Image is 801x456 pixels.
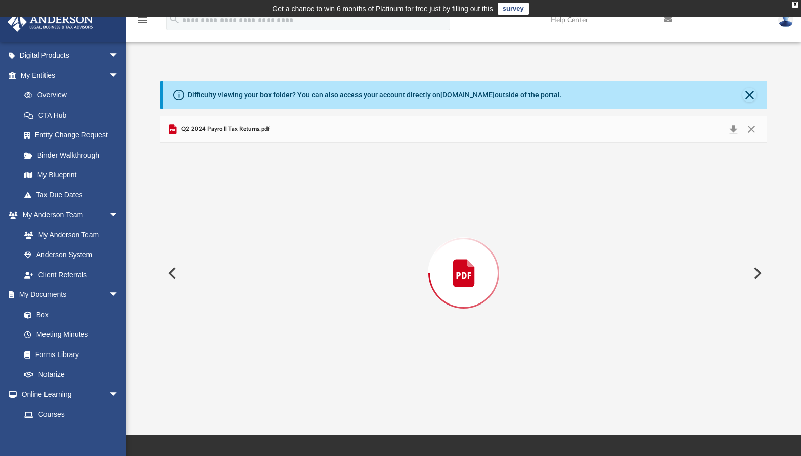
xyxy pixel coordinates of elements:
[109,205,129,226] span: arrow_drop_down
[14,225,124,245] a: My Anderson Team
[745,259,768,287] button: Next File
[169,14,180,25] i: search
[188,90,562,100] div: Difficulty viewing your box folder? You can also access your account directly on outside of the p...
[792,2,798,8] div: close
[109,65,129,86] span: arrow_drop_down
[498,3,529,15] a: survey
[109,285,129,306] span: arrow_drop_down
[272,3,493,15] div: Get a chance to win 6 months of Platinum for free just by filling out this
[14,165,129,185] a: My Blueprint
[14,305,124,325] a: Box
[14,85,134,106] a: Overview
[7,205,129,225] a: My Anderson Teamarrow_drop_down
[14,325,129,345] a: Meeting Minutes
[742,88,757,102] button: Close
[14,404,129,425] a: Courses
[14,265,129,285] a: Client Referrals
[14,125,134,145] a: Entity Change Request
[14,344,124,365] a: Forms Library
[742,122,761,136] button: Close
[14,245,129,265] a: Anderson System
[137,19,149,26] a: menu
[7,45,134,66] a: Digital Productsarrow_drop_down
[778,13,793,27] img: User Pic
[179,125,270,134] span: Q2 2024 Payroll Tax Returns.pdf
[5,12,96,32] img: Anderson Advisors Platinum Portal
[7,285,129,305] a: My Documentsarrow_drop_down
[160,116,768,403] div: Preview
[137,14,149,26] i: menu
[14,185,134,205] a: Tax Due Dates
[109,384,129,405] span: arrow_drop_down
[14,365,129,385] a: Notarize
[7,65,134,85] a: My Entitiesarrow_drop_down
[160,259,183,287] button: Previous File
[7,384,129,404] a: Online Learningarrow_drop_down
[14,105,134,125] a: CTA Hub
[724,122,742,136] button: Download
[109,45,129,66] span: arrow_drop_down
[14,145,134,165] a: Binder Walkthrough
[440,91,495,99] a: [DOMAIN_NAME]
